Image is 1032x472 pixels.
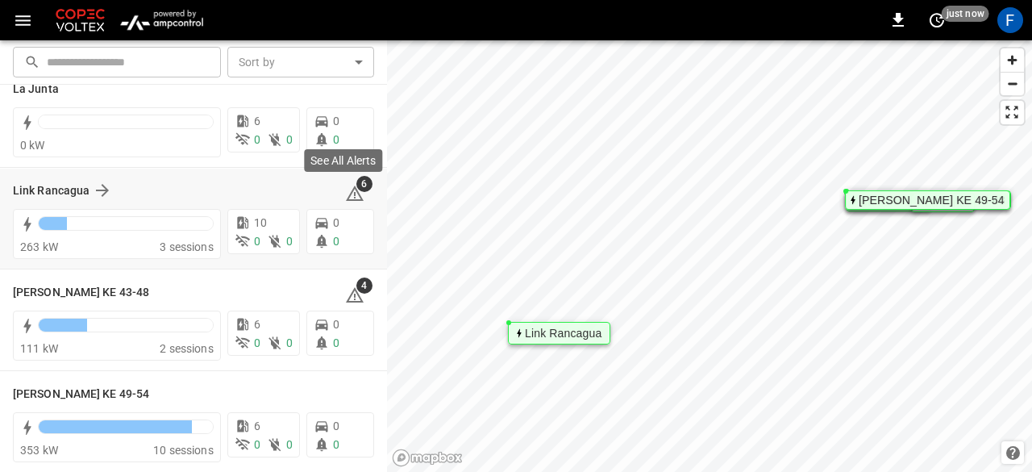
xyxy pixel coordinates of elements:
span: 2 sessions [160,342,214,355]
span: 6 [254,318,260,331]
h6: La Junta [13,81,59,98]
span: 0 [333,336,339,349]
img: ampcontrol.io logo [114,5,209,36]
span: 0 [286,438,293,451]
h6: Link Rancagua [13,182,89,200]
span: 0 [333,420,339,432]
div: Link Rancagua [525,328,601,338]
button: Zoom out [1001,72,1024,95]
canvas: Map [387,40,1032,472]
button: set refresh interval [924,7,950,33]
span: Zoom out [1001,73,1024,95]
span: 0 [333,133,339,146]
span: 4 [356,278,372,294]
span: 0 [254,235,260,248]
div: Map marker [508,322,610,345]
span: 6 [356,176,372,192]
span: 3 sessions [160,240,214,253]
span: 0 [333,438,339,451]
span: 0 [286,133,293,146]
img: Customer Logo [52,5,108,36]
span: 0 kW [20,139,45,152]
div: profile-icon [997,7,1023,33]
div: Map marker [845,190,1010,210]
span: 353 kW [20,444,58,457]
span: 0 [254,133,260,146]
span: 6 [254,420,260,432]
h6: Loza Colon KE 49-54 [13,386,149,403]
span: 0 [333,318,339,331]
span: 6 [254,115,260,127]
span: 0 [254,438,260,451]
span: 0 [333,216,339,229]
span: 111 kW [20,342,58,355]
span: 263 kW [20,240,58,253]
span: 0 [333,235,339,248]
span: 0 [286,235,293,248]
h6: Loza Colon KE 43-48 [13,284,149,302]
span: 10 sessions [153,444,214,457]
button: Zoom in [1001,48,1024,72]
a: Mapbox homepage [392,449,463,467]
span: 0 [333,115,339,127]
div: [PERSON_NAME] KE 49-54 [859,195,1005,205]
span: just now [942,6,989,22]
span: 0 [254,336,260,349]
p: See All Alerts [310,152,376,169]
span: 10 [254,216,267,229]
span: 0 [286,336,293,349]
